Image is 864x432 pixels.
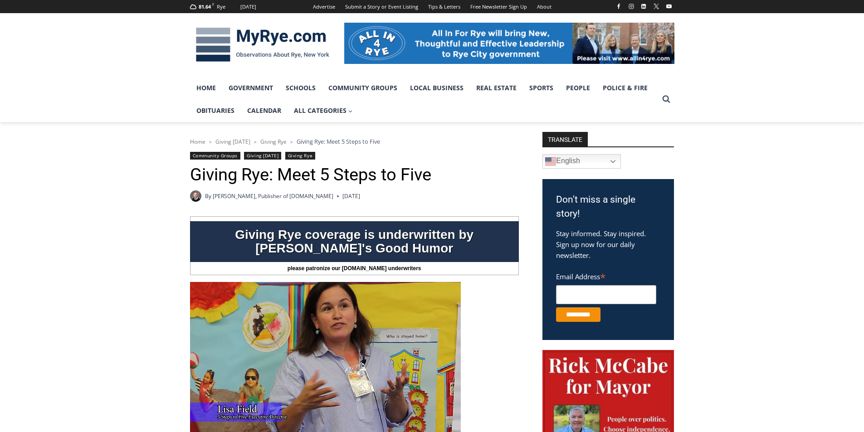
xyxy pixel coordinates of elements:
img: en [545,156,556,167]
time: [DATE] [342,192,360,200]
img: MyRye.com [190,21,335,68]
span: Giving Rye: Meet 5 Steps to Five [297,137,380,146]
a: Giving Rye coverage is underwritten by [PERSON_NAME]'s Good Humor please patronize our [DOMAIN_NA... [190,216,519,275]
a: Author image [190,190,201,202]
span: > [209,139,212,145]
span: All Categories [294,106,353,116]
a: Calendar [241,99,288,122]
div: Giving Rye coverage is underwritten by [PERSON_NAME]'s Good Humor [190,223,519,260]
a: Police & Fire [596,77,654,99]
span: By [205,192,211,200]
a: Home [190,77,222,99]
a: Real Estate [470,77,523,99]
label: Email Address [556,267,656,284]
p: Stay informed. Stay inspired. Sign up now for our daily newsletter. [556,228,660,261]
nav: Breadcrumbs [190,137,519,146]
h1: Giving Rye: Meet 5 Steps to Five [190,165,519,185]
a: Schools [279,77,322,99]
a: Instagram [626,1,637,12]
span: 81.64 [199,3,211,10]
nav: Primary Navigation [190,77,658,122]
a: Obituaries [190,99,241,122]
a: Local Business [404,77,470,99]
a: Giving [DATE] [244,152,281,160]
a: People [560,77,596,99]
a: Facebook [613,1,624,12]
a: Linkedin [638,1,649,12]
h3: Don't miss a single story! [556,193,660,221]
a: Community Groups [190,152,240,160]
span: F [212,2,214,7]
a: X [651,1,662,12]
a: English [542,154,621,169]
a: Community Groups [322,77,404,99]
div: [DATE] [240,3,256,11]
img: (PHOTO: Lisa Field, executive director of 5 Steps to Five.) [190,282,461,432]
a: YouTube [664,1,674,12]
a: All Categories [288,99,359,122]
a: Home [190,138,205,146]
span: > [254,139,257,145]
div: Rye [217,3,225,11]
button: View Search Form [658,91,674,107]
a: Giving Rye [260,138,287,146]
a: Giving Rye [285,152,315,160]
div: please patronize our [DOMAIN_NAME] underwriters [190,262,519,275]
strong: TRANSLATE [542,132,588,146]
a: [PERSON_NAME], Publisher of [DOMAIN_NAME] [213,192,333,200]
span: > [290,139,293,145]
a: Sports [523,77,560,99]
a: Government [222,77,279,99]
img: All in for Rye [344,23,674,63]
a: Giving [DATE] [215,138,250,146]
